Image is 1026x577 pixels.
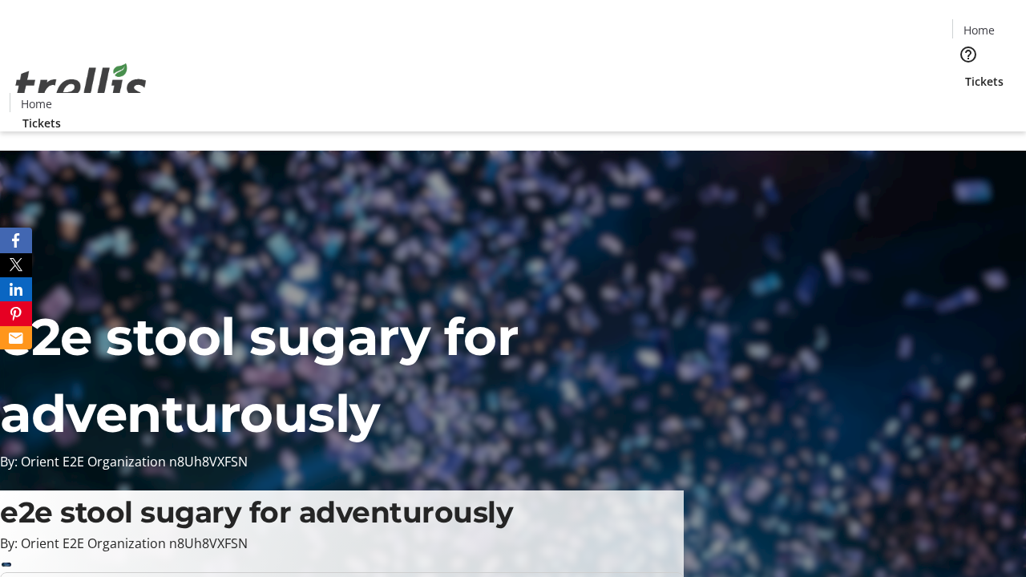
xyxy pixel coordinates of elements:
span: Tickets [965,73,1004,90]
a: Home [10,95,62,112]
button: Cart [952,90,984,122]
button: Help [952,38,984,71]
a: Tickets [10,115,74,131]
span: Home [963,22,995,38]
span: Tickets [22,115,61,131]
span: Home [21,95,52,112]
img: Orient E2E Organization n8Uh8VXFSN's Logo [10,46,152,126]
a: Tickets [952,73,1016,90]
a: Home [953,22,1004,38]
